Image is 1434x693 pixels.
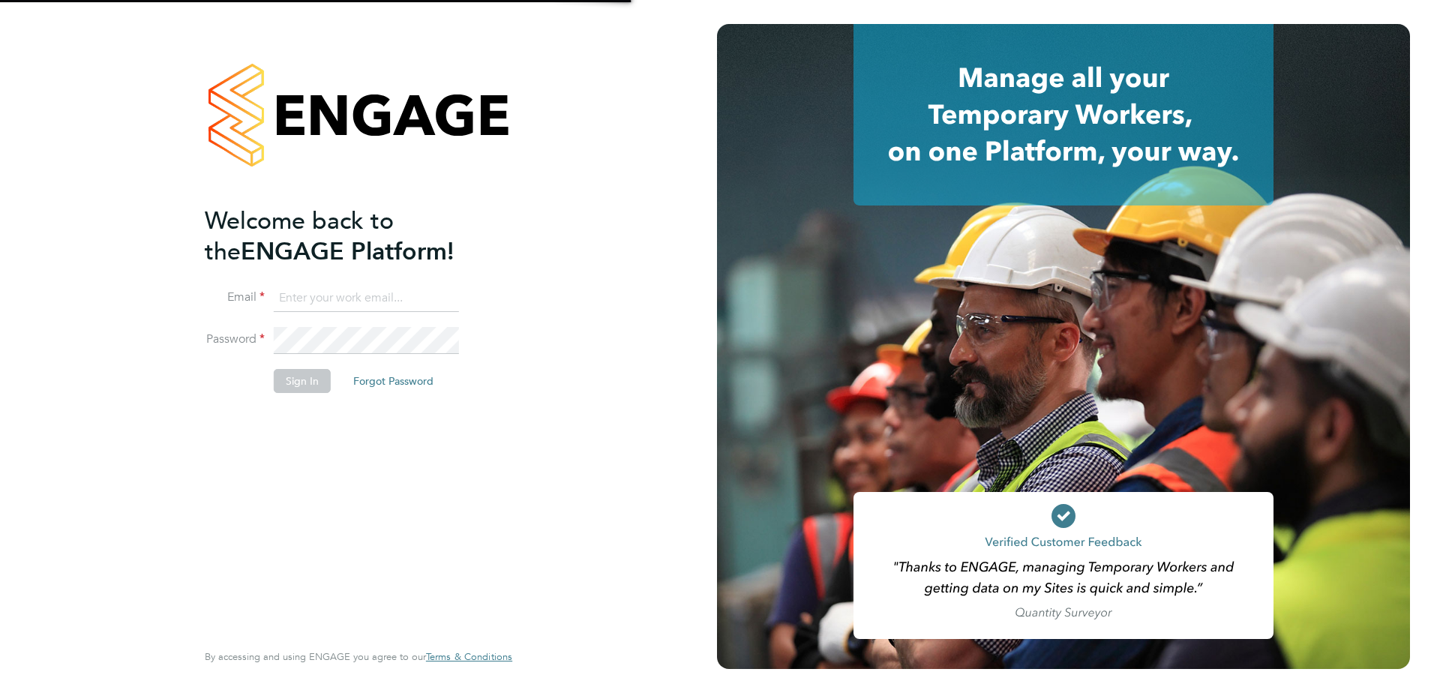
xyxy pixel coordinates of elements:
[205,205,497,267] h2: ENGAGE Platform!
[341,369,445,393] button: Forgot Password
[205,289,265,305] label: Email
[274,285,459,312] input: Enter your work email...
[274,369,331,393] button: Sign In
[205,206,394,266] span: Welcome back to the
[426,650,512,663] span: Terms & Conditions
[205,331,265,347] label: Password
[205,650,512,663] span: By accessing and using ENGAGE you agree to our
[426,651,512,663] a: Terms & Conditions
